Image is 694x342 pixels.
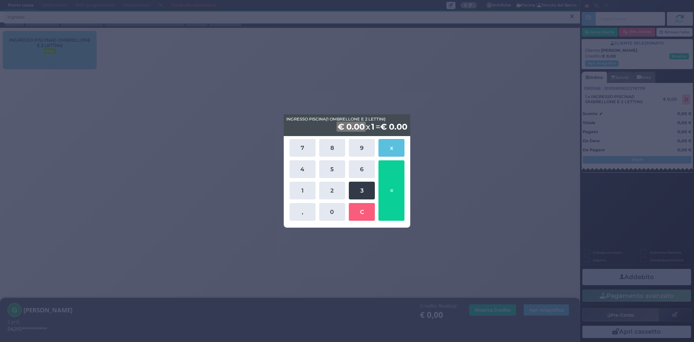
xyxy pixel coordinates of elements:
b: € 0.00 [380,122,407,132]
b: 1 [370,122,376,132]
button: 8 [319,139,345,157]
button: 6 [349,160,375,178]
button: = [378,160,404,221]
button: x [378,139,404,157]
button: 5 [319,160,345,178]
button: 0 [319,203,345,221]
button: 2 [319,182,345,199]
b: € 0.00 [337,122,366,132]
button: 3 [349,182,375,199]
button: 4 [290,160,316,178]
button: 7 [290,139,316,157]
button: C [349,203,375,221]
div: x = [284,114,410,136]
span: INGRESSO PISCINA(1 OMBRELLONE E 2 LETTINI) [286,116,386,122]
button: 9 [349,139,375,157]
button: 1 [290,182,316,199]
button: , [290,203,316,221]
